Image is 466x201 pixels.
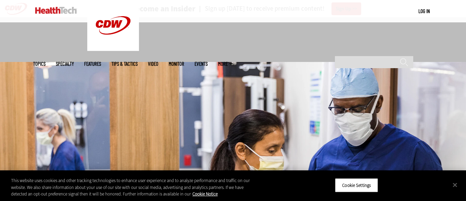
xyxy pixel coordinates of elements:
[84,61,101,66] a: Features
[418,8,430,14] a: Log in
[192,191,218,197] a: More information about your privacy
[56,61,74,66] span: Specialty
[335,178,378,192] button: Cookie Settings
[169,61,184,66] a: MonITor
[195,61,208,66] a: Events
[418,8,430,15] div: User menu
[218,61,232,66] span: More
[35,7,77,14] img: Home
[148,61,158,66] a: Video
[87,45,139,53] a: CDW
[33,61,46,66] span: Topics
[111,61,138,66] a: Tips & Tactics
[11,177,256,198] div: This website uses cookies and other tracking technologies to enhance user experience and to analy...
[447,177,463,192] button: Close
